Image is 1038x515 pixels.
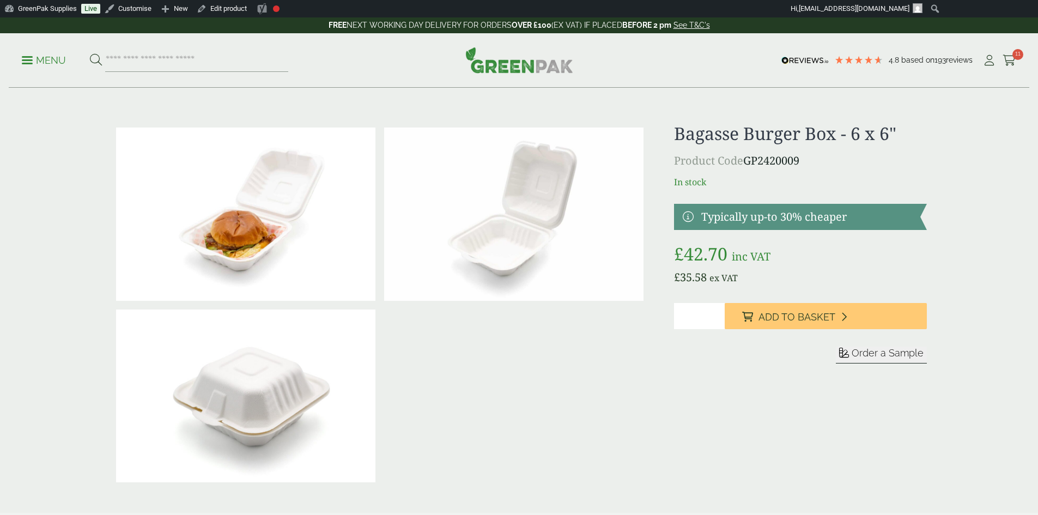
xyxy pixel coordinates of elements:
[674,123,926,144] h1: Bagasse Burger Box - 6 x 6"
[946,56,973,64] span: reviews
[116,310,375,483] img: 2420009 Bagasse Burger Box Closed
[674,153,743,168] span: Product Code
[22,54,66,67] p: Menu
[329,21,347,29] strong: FREE
[834,55,883,65] div: 4.8 Stars
[22,54,66,65] a: Menu
[512,21,551,29] strong: OVER £100
[889,56,901,64] span: 4.8
[758,311,835,323] span: Add to Basket
[709,272,738,284] span: ex VAT
[673,21,710,29] a: See T&C's
[674,153,926,169] p: GP2420009
[622,21,671,29] strong: BEFORE 2 pm
[674,242,684,265] span: £
[116,128,375,301] img: 2420009 Bagasse Burger Box Open With Food
[81,4,100,14] a: Live
[934,56,946,64] span: 193
[1003,52,1016,69] a: 11
[725,303,927,329] button: Add to Basket
[799,4,909,13] span: [EMAIL_ADDRESS][DOMAIN_NAME]
[901,56,934,64] span: Based on
[732,249,770,264] span: inc VAT
[674,242,727,265] bdi: 42.70
[781,57,829,64] img: REVIEWS.io
[836,347,927,363] button: Order a Sample
[674,270,707,284] bdi: 35.58
[674,270,680,284] span: £
[852,347,924,359] span: Order a Sample
[1012,49,1023,60] span: 11
[273,5,280,12] div: Focus keyphrase not set
[384,128,644,301] img: 2420009 Bagasse Burger Box Open
[465,47,573,73] img: GreenPak Supplies
[982,55,996,66] i: My Account
[674,175,926,189] p: In stock
[1003,55,1016,66] i: Cart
